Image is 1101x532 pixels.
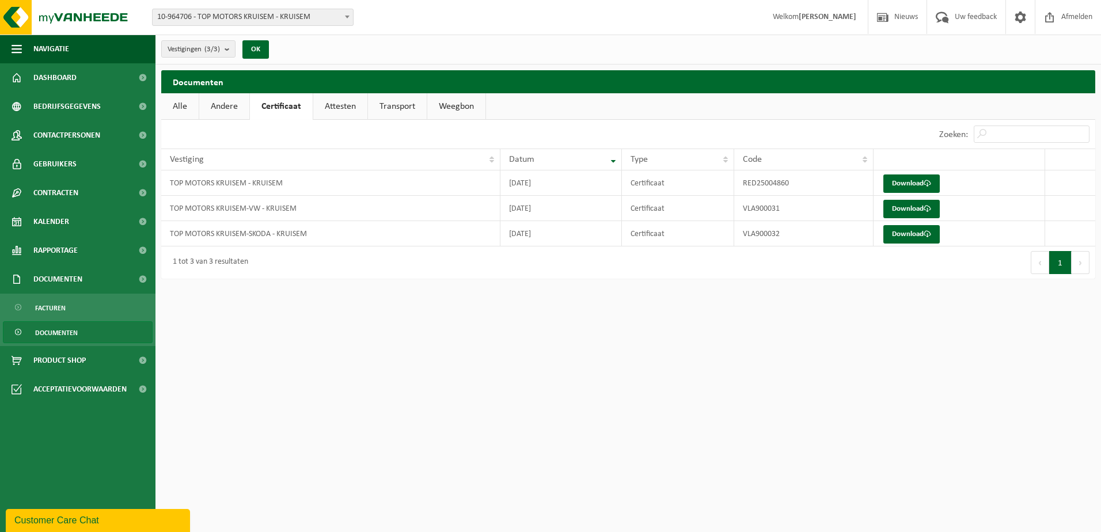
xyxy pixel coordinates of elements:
[161,93,199,120] a: Alle
[35,322,78,344] span: Documenten
[622,221,734,246] td: Certificaat
[1072,251,1089,274] button: Next
[35,297,66,319] span: Facturen
[170,155,204,164] span: Vestiging
[500,170,621,196] td: [DATE]
[168,41,220,58] span: Vestigingen
[1031,251,1049,274] button: Previous
[6,507,192,532] iframe: chat widget
[33,150,77,178] span: Gebruikers
[33,92,101,121] span: Bedrijfsgegevens
[500,196,621,221] td: [DATE]
[368,93,427,120] a: Transport
[734,221,874,246] td: VLA900032
[199,93,249,120] a: Andere
[631,155,648,164] span: Type
[3,321,153,343] a: Documenten
[883,225,940,244] a: Download
[622,196,734,221] td: Certificaat
[33,178,78,207] span: Contracten
[3,297,153,318] a: Facturen
[939,130,968,139] label: Zoeken:
[33,375,127,404] span: Acceptatievoorwaarden
[734,196,874,221] td: VLA900031
[161,40,236,58] button: Vestigingen(3/3)
[161,70,1095,93] h2: Documenten
[33,346,86,375] span: Product Shop
[161,170,500,196] td: TOP MOTORS KRUISEM - KRUISEM
[799,13,856,21] strong: [PERSON_NAME]
[33,207,69,236] span: Kalender
[167,252,248,273] div: 1 tot 3 van 3 resultaten
[743,155,762,164] span: Code
[161,221,500,246] td: TOP MOTORS KRUISEM-SKODA - KRUISEM
[250,93,313,120] a: Certificaat
[33,63,77,92] span: Dashboard
[152,9,354,26] span: 10-964706 - TOP MOTORS KRUISEM - KRUISEM
[204,45,220,53] count: (3/3)
[313,93,367,120] a: Attesten
[33,236,78,265] span: Rapportage
[242,40,269,59] button: OK
[161,196,500,221] td: TOP MOTORS KRUISEM-VW - KRUISEM
[509,155,534,164] span: Datum
[883,200,940,218] a: Download
[1049,251,1072,274] button: 1
[33,35,69,63] span: Navigatie
[622,170,734,196] td: Certificaat
[33,121,100,150] span: Contactpersonen
[500,221,621,246] td: [DATE]
[33,265,82,294] span: Documenten
[427,93,485,120] a: Weegbon
[153,9,353,25] span: 10-964706 - TOP MOTORS KRUISEM - KRUISEM
[883,174,940,193] a: Download
[734,170,874,196] td: RED25004860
